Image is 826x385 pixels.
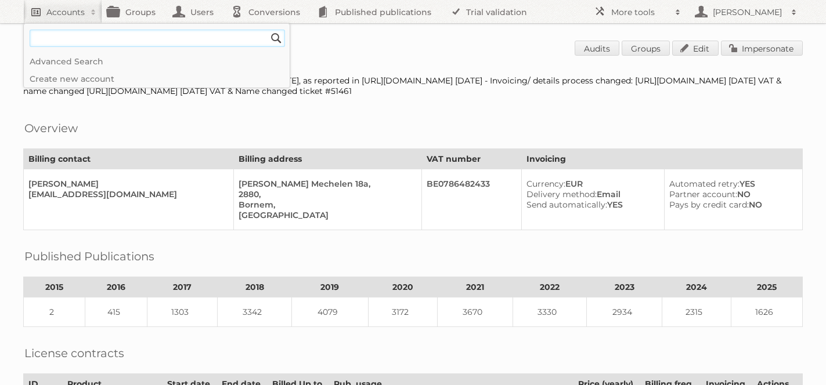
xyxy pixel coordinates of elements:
th: 2018 [218,277,292,297]
h2: Overview [24,119,78,137]
div: 2880, [239,189,412,199]
a: Groups [622,41,670,56]
div: [EMAIL_ADDRESS][DOMAIN_NAME] [28,189,224,199]
div: [GEOGRAPHIC_DATA] [239,210,412,220]
span: Pays by credit card: [669,199,749,210]
div: YES [669,179,793,189]
th: 2025 [731,277,802,297]
th: Billing address [233,149,421,169]
td: 3330 [513,297,587,327]
td: 415 [85,297,147,327]
h2: [PERSON_NAME] [710,6,785,18]
div: [PERSON_NAME] [28,179,224,189]
div: YES [526,199,655,210]
div: NO [669,189,793,199]
td: 2315 [662,297,731,327]
td: 2934 [587,297,662,327]
a: Create new account [24,70,290,88]
div: [PERSON_NAME] Mechelen 18a, [239,179,412,189]
a: Audits [575,41,619,56]
th: 2015 [24,277,85,297]
th: 2024 [662,277,731,297]
h2: Published Publications [24,248,154,265]
td: 4079 [291,297,368,327]
a: Edit [672,41,719,56]
td: 1626 [731,297,802,327]
span: Delivery method: [526,189,597,199]
td: 3172 [368,297,437,327]
input: Search [268,30,285,47]
h2: Accounts [46,6,85,18]
div: VAT was changed from BE0828907065 to BE 0835194447 on [DATE], as reported in [URL][DOMAIN_NAME] [... [23,75,803,96]
span: Partner account: [669,189,737,199]
th: 2016 [85,277,147,297]
th: Billing contact [24,149,234,169]
h2: More tools [611,6,669,18]
span: Currency: [526,179,565,189]
div: Email [526,189,655,199]
td: 2 [24,297,85,327]
td: 3342 [218,297,292,327]
h1: Account 9689: BD Digital BV [23,41,803,58]
span: Send automatically: [526,199,607,210]
div: EUR [526,179,655,189]
th: 2022 [513,277,587,297]
td: 3670 [437,297,513,327]
th: 2023 [587,277,662,297]
td: 1303 [147,297,218,327]
th: 2021 [437,277,513,297]
th: 2020 [368,277,437,297]
th: 2017 [147,277,218,297]
th: 2019 [291,277,368,297]
td: BE0786482433 [421,169,521,230]
th: VAT number [421,149,521,169]
a: Impersonate [721,41,803,56]
th: Invoicing [522,149,803,169]
a: Advanced Search [24,53,290,70]
h2: License contracts [24,344,124,362]
div: Bornem, [239,199,412,210]
span: Automated retry: [669,179,740,189]
div: NO [669,199,793,210]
